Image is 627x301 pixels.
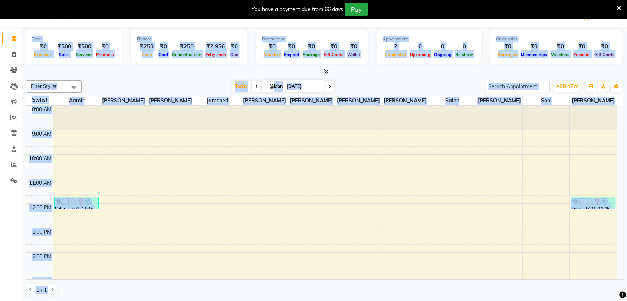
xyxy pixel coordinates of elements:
[570,96,617,105] span: [PERSON_NAME]
[137,42,157,51] div: ₹250
[31,228,53,236] div: 1:00 PM
[28,204,53,212] div: 12:00 PM
[383,52,408,57] span: Completed
[408,52,432,57] span: Upcoming
[157,42,170,51] div: ₹0
[57,52,72,57] span: Sales
[94,52,116,57] span: Products
[301,52,322,57] span: Package
[55,42,74,51] div: ₹500
[229,52,240,57] span: Due
[53,96,100,105] span: aamir
[241,96,288,105] span: [PERSON_NAME]
[571,197,615,209] div: Salon, TK01, 11:45 AM-12:15 PM, Women - Girl Hair Cut Upto 12 Years
[322,42,345,51] div: ₹0
[554,81,580,92] button: ADD NEW
[203,52,228,57] span: Petty cash
[32,36,116,42] div: Total
[496,36,616,42] div: Other sales
[268,84,285,89] span: Mon
[282,52,301,57] span: Prepaid
[335,96,382,105] span: [PERSON_NAME]
[429,96,476,105] span: salon
[31,277,53,285] div: 3:00 PM
[345,3,368,16] button: Pay
[194,96,241,105] span: Jamshed
[140,52,154,57] span: Cash
[170,52,203,57] span: Online/Custom
[476,96,523,105] span: [PERSON_NAME]
[285,81,322,92] input: 2025-09-01
[549,52,571,57] span: Vouchers
[556,84,578,89] span: ADD NEW
[408,42,432,51] div: 0
[100,96,147,105] span: [PERSON_NAME]
[571,52,592,57] span: Prepaids
[26,96,53,104] div: Stylist
[519,42,549,51] div: ₹0
[282,42,301,51] div: ₹0
[27,179,53,187] div: 11:00 AM
[301,42,322,51] div: ₹0
[453,42,475,51] div: 0
[592,52,616,57] span: Gift Cards
[523,96,569,105] span: soni
[27,155,53,163] div: 10:00 AM
[36,286,47,294] span: 1 / 1
[94,42,116,51] div: ₹0
[32,52,55,57] span: Expenses
[383,36,475,42] div: Appointment
[232,81,251,92] span: Today
[549,42,571,51] div: ₹0
[382,96,429,105] span: [PERSON_NAME]
[228,42,241,51] div: ₹0
[322,52,345,57] span: Gift Cards
[74,52,94,57] span: Services
[137,36,241,42] div: Finance
[383,42,408,51] div: 2
[432,52,453,57] span: Ongoing
[432,42,453,51] div: 0
[262,42,282,51] div: ₹0
[592,42,616,51] div: ₹0
[496,52,519,57] span: Packages
[31,83,57,89] span: Filter Stylist
[345,42,362,51] div: ₹0
[74,42,94,51] div: ₹500
[453,52,475,57] span: No show
[30,106,53,114] div: 8:00 AM
[203,42,228,51] div: ₹2,956
[55,197,98,209] div: Salon, TK02, 11:45 AM-12:15 PM, Men - Hair Cut Without Wash
[496,42,519,51] div: ₹0
[31,253,53,261] div: 2:00 PM
[252,6,343,13] div: You have a payment due from 66 days
[345,52,362,57] span: Wallet
[288,96,335,105] span: [PERSON_NAME]
[571,42,592,51] div: ₹0
[262,52,282,57] span: Voucher
[30,130,53,138] div: 9:00 AM
[170,42,203,51] div: ₹250
[147,96,194,105] span: [PERSON_NAME]
[485,81,550,92] input: Search Appointment
[262,36,362,42] div: Redemption
[519,52,549,57] span: Memberships
[157,52,170,57] span: Card
[32,42,55,51] div: ₹0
